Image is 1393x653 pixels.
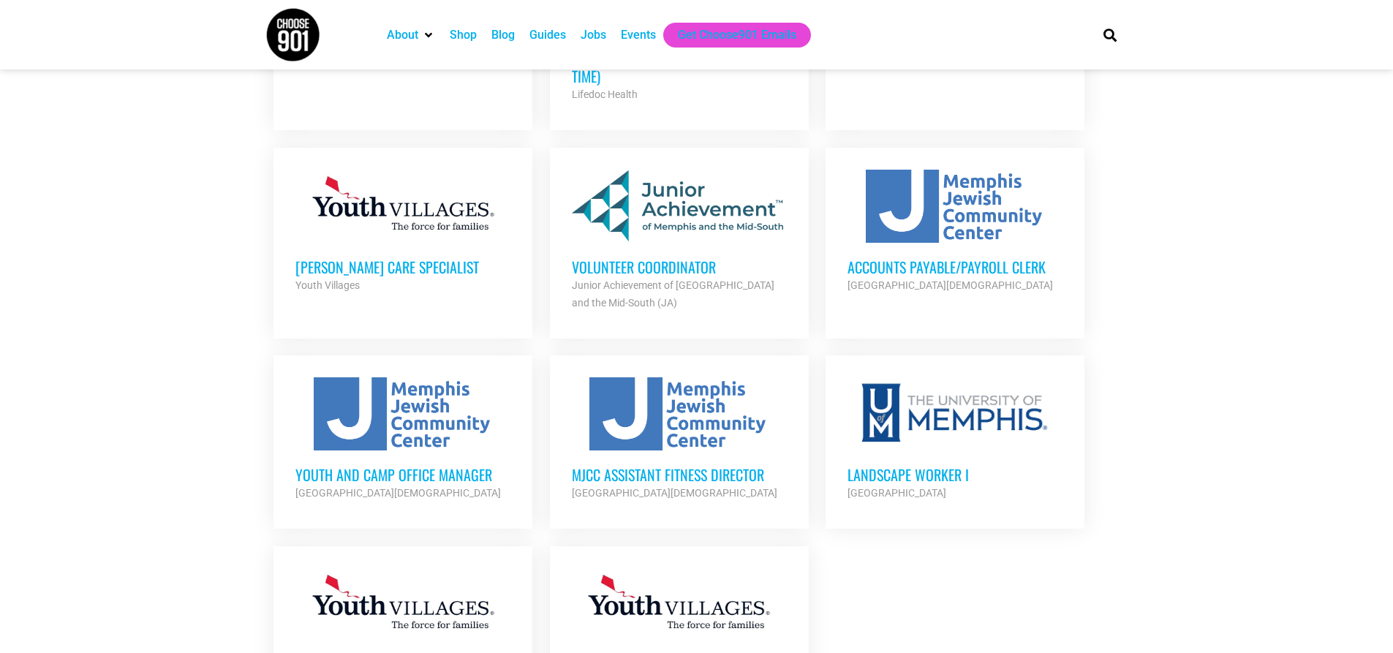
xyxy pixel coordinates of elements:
[826,355,1084,524] a: Landscape Worker I [GEOGRAPHIC_DATA]
[678,26,796,44] a: Get Choose901 Emails
[847,487,946,499] strong: [GEOGRAPHIC_DATA]
[450,26,477,44] a: Shop
[295,465,510,484] h3: Youth and Camp Office Manager
[847,279,1053,291] strong: [GEOGRAPHIC_DATA][DEMOGRAPHIC_DATA]
[380,23,442,48] div: About
[529,26,566,44] a: Guides
[491,26,515,44] a: Blog
[572,257,787,276] h3: Volunteer Coordinator
[273,355,532,524] a: Youth and Camp Office Manager [GEOGRAPHIC_DATA][DEMOGRAPHIC_DATA]
[550,148,809,333] a: Volunteer Coordinator Junior Achievement of [GEOGRAPHIC_DATA] and the Mid-South (JA)
[572,487,777,499] strong: [GEOGRAPHIC_DATA][DEMOGRAPHIC_DATA]
[581,26,606,44] a: Jobs
[380,23,1079,48] nav: Main nav
[295,279,360,291] strong: Youth Villages
[550,355,809,524] a: MJCC Assistant Fitness Director [GEOGRAPHIC_DATA][DEMOGRAPHIC_DATA]
[826,148,1084,316] a: Accounts Payable/Payroll Clerk [GEOGRAPHIC_DATA][DEMOGRAPHIC_DATA]
[1098,23,1122,47] div: Search
[273,148,532,316] a: [PERSON_NAME] Care Specialist Youth Villages
[621,26,656,44] a: Events
[572,88,638,100] strong: Lifedoc Health
[295,257,510,276] h3: [PERSON_NAME] Care Specialist
[572,465,787,484] h3: MJCC Assistant Fitness Director
[387,26,418,44] a: About
[847,465,1062,484] h3: Landscape Worker I
[847,257,1062,276] h3: Accounts Payable/Payroll Clerk
[295,487,501,499] strong: [GEOGRAPHIC_DATA][DEMOGRAPHIC_DATA]
[572,279,774,309] strong: Junior Achievement of [GEOGRAPHIC_DATA] and the Mid-South (JA)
